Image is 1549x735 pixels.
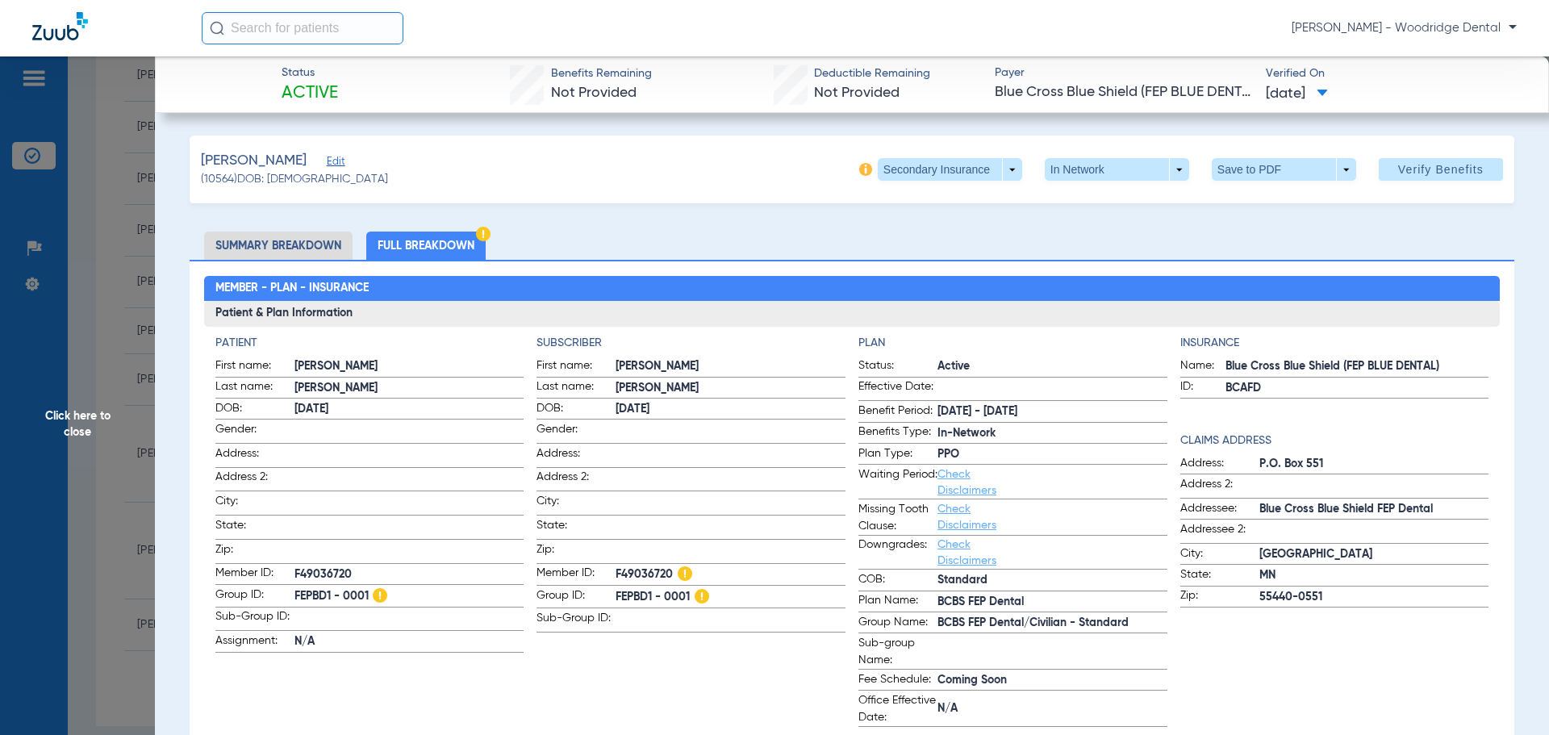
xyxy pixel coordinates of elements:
h4: Insurance [1180,335,1489,352]
span: ID: [1180,378,1225,398]
span: Not Provided [551,86,637,100]
span: Effective Date: [858,378,937,400]
span: [PERSON_NAME] - Woodridge Dental [1292,20,1517,36]
span: Address 2: [215,469,294,491]
span: Benefit Period: [858,403,937,422]
img: Hazard [695,589,709,603]
span: First name: [215,357,294,377]
span: Office Effective Date: [858,692,937,726]
span: F49036720 [616,565,845,585]
span: Coming Soon [937,672,1167,689]
a: Check Disclaimers [937,469,996,496]
span: N/A [937,700,1167,717]
span: BCAFD [1225,380,1489,397]
span: COB: [858,571,937,591]
h4: Plan [858,335,1167,352]
span: Edit [327,156,341,171]
input: Search for patients [202,12,403,44]
span: City: [215,493,294,515]
span: State: [215,517,294,539]
span: Verified On [1266,65,1523,82]
span: State: [537,517,616,539]
span: FEPBD1 - 0001 [616,587,845,608]
span: Sub-Group ID: [215,608,294,630]
li: Full Breakdown [366,232,486,260]
span: F49036720 [294,566,524,583]
span: [PERSON_NAME] [616,380,845,397]
span: [PERSON_NAME] [616,358,845,375]
h4: Patient [215,335,524,352]
span: [GEOGRAPHIC_DATA] [1259,546,1489,563]
span: FEPBD1 - 0001 [294,587,524,607]
span: Sub-Group ID: [537,610,616,632]
button: In Network [1045,158,1189,181]
span: In-Network [937,425,1167,442]
span: Fee Schedule: [858,671,937,691]
span: Group ID: [215,587,294,607]
span: Name: [1180,357,1225,377]
span: Waiting Period: [858,466,937,499]
span: Not Provided [814,86,900,100]
span: Zip: [537,541,616,563]
span: Zip: [1180,587,1259,607]
span: State: [1180,566,1259,586]
span: First name: [537,357,616,377]
span: Gender: [537,421,616,443]
h2: Member - Plan - Insurance [204,276,1501,302]
button: Verify Benefits [1379,158,1503,181]
span: Address 2: [537,469,616,491]
span: MN [1259,567,1489,584]
span: DOB: [537,400,616,420]
h3: Patient & Plan Information [204,301,1501,327]
button: Secondary Insurance [878,158,1022,181]
span: (10564) DOB: [DEMOGRAPHIC_DATA] [201,171,388,188]
span: Member ID: [215,565,294,584]
span: Missing Tooth Clause: [858,501,937,535]
span: Addressee: [1180,500,1259,520]
span: Downgrades: [858,537,937,569]
span: Addressee 2: [1180,521,1259,543]
span: [DATE] [616,401,845,418]
span: Assignment: [215,633,294,652]
h4: Claims Address [1180,432,1489,449]
span: N/A [294,633,524,650]
span: [DATE] - [DATE] [937,403,1167,420]
span: Gender: [215,421,294,443]
img: Hazard [373,588,387,603]
span: Member ID: [537,565,616,585]
span: Deductible Remaining [814,65,930,82]
span: [DATE] [294,401,524,418]
span: Last name: [537,378,616,398]
span: Blue Cross Blue Shield FEP Dental [1259,501,1489,518]
span: PPO [937,446,1167,463]
span: Active [937,358,1167,375]
span: Plan Name: [858,592,937,612]
span: DOB: [215,400,294,420]
span: Status: [858,357,937,377]
span: City: [537,493,616,515]
span: [DATE] [1266,84,1328,104]
span: Plan Type: [858,445,937,465]
span: Active [282,82,338,105]
img: Hazard [476,227,491,241]
span: Zip: [215,541,294,563]
h4: Subscriber [537,335,845,352]
span: Standard [937,572,1167,589]
span: [PERSON_NAME] [294,358,524,375]
span: City: [1180,545,1259,565]
span: BCBS FEP Dental [937,594,1167,611]
img: info-icon [859,163,872,176]
span: Blue Cross Blue Shield (FEP BLUE DENTAL) [995,82,1252,102]
span: Last name: [215,378,294,398]
span: Address: [1180,455,1259,474]
span: Address: [215,445,294,467]
span: Benefits Type: [858,424,937,443]
span: BCBS FEP Dental/Civilian - Standard [937,615,1167,632]
button: Save to PDF [1212,158,1356,181]
img: Zuub Logo [32,12,88,40]
span: Address 2: [1180,476,1259,498]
